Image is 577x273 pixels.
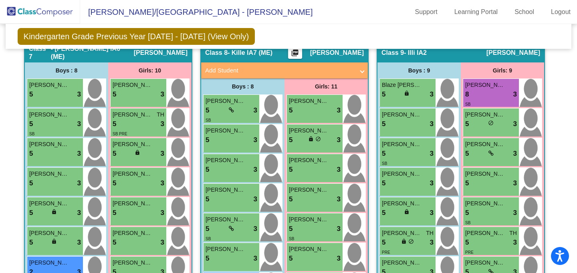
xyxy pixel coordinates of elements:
span: 5 [29,89,33,100]
span: [PERSON_NAME] [113,170,153,178]
span: [PERSON_NAME] [29,259,69,267]
span: Class 9 [381,49,404,57]
span: [PERSON_NAME] [486,49,540,57]
span: 3 [337,105,341,116]
span: SB PRE [113,132,127,136]
span: 8 [465,89,469,100]
span: [PERSON_NAME] [113,259,153,267]
span: 3 [254,194,257,205]
span: 5 [206,165,209,175]
span: 3 [513,178,517,189]
span: 3 [254,224,257,234]
span: 5 [113,208,116,218]
span: 3 [513,208,517,218]
span: 5 [206,253,209,264]
span: lock [308,136,314,142]
span: SB [206,118,211,122]
span: 5 [206,105,209,116]
span: 3 [513,89,517,100]
span: Kindergarten Grade Previous Year [DATE] - [DATE] (View Only) [18,28,255,45]
span: 3 [77,89,81,100]
span: 5 [289,253,293,264]
span: 3 [254,165,257,175]
span: 5 [29,149,33,159]
span: 3 [161,89,164,100]
span: [PERSON_NAME] Ore [289,186,329,194]
span: lock [135,150,140,155]
span: [PERSON_NAME] [289,156,329,165]
span: 3 [161,237,164,248]
span: [PERSON_NAME] [465,259,505,267]
span: lock [51,239,57,244]
span: 5 [289,194,293,205]
span: 3 [77,119,81,129]
button: Print Students Details [288,47,302,59]
span: 3 [337,224,341,234]
span: 5 [289,165,293,175]
span: SB [465,102,470,106]
span: [PERSON_NAME] [206,156,246,165]
mat-icon: picture_as_pdf [290,49,300,60]
span: 3 [254,135,257,145]
span: Class 7 [29,45,51,61]
span: 3 [161,149,164,159]
span: [PERSON_NAME] [113,81,153,89]
span: 3 [77,208,81,218]
div: Girls: 11 [284,78,368,94]
span: [PERSON_NAME] [206,245,246,253]
span: [PERSON_NAME] [206,126,246,135]
span: [PERSON_NAME] [29,110,69,119]
span: 5 [465,208,469,218]
span: [PERSON_NAME] [289,215,329,224]
span: [PERSON_NAME] [206,215,246,224]
span: 3 [254,105,257,116]
span: 3 [430,149,434,159]
span: 3 [513,149,517,159]
span: [PERSON_NAME] [465,170,505,178]
a: Support [409,6,444,18]
span: [PERSON_NAME] [382,229,422,237]
span: TH [426,229,434,237]
a: School [508,6,541,18]
span: [PERSON_NAME] [29,199,69,208]
div: Girls: 10 [108,62,192,78]
span: [PERSON_NAME] [113,110,153,119]
span: TH [509,229,517,237]
span: 5 [289,135,293,145]
span: 3 [430,119,434,129]
span: 3 [77,237,81,248]
span: 3 [430,237,434,248]
span: - [PERSON_NAME] IA6 (ME) [51,45,134,61]
span: SB [206,237,211,241]
span: [PERSON_NAME] [382,110,422,119]
span: 5 [206,135,209,145]
span: 3 [254,253,257,264]
span: 3 [513,237,517,248]
span: do_not_disturb_alt [315,136,321,142]
mat-panel-title: Add Student [205,66,354,75]
span: - Kille IA7 (ME) [228,49,272,57]
span: lock [51,209,57,215]
span: [PERSON_NAME] [289,245,329,253]
span: [PERSON_NAME] [382,170,422,178]
span: 3 [161,208,164,218]
span: [PERSON_NAME] [113,140,153,149]
span: [PERSON_NAME] [465,110,505,119]
span: [PERSON_NAME] [289,97,329,105]
div: Boys : 8 [201,78,284,94]
span: [PERSON_NAME] [29,140,69,149]
span: [PERSON_NAME] [113,199,153,208]
span: [PERSON_NAME] [206,186,246,194]
span: [PERSON_NAME]/[GEOGRAPHIC_DATA] - [PERSON_NAME] [80,6,313,18]
span: 5 [113,237,116,248]
span: [PERSON_NAME] [465,140,505,149]
span: 5 [382,149,385,159]
span: 5 [382,119,385,129]
span: 3 [337,135,341,145]
span: PRE [465,250,474,255]
span: [PERSON_NAME] [382,259,422,267]
span: TH [157,110,164,119]
span: 5 [465,149,469,159]
span: 5 [29,178,33,189]
span: Class 8 [205,49,228,57]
